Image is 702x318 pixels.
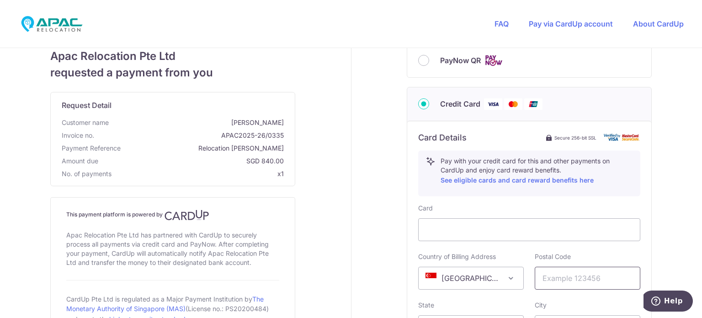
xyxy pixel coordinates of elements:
[418,55,640,66] div: PayNow QR Cards logo
[62,144,121,152] span: translation missing: en.payment_reference
[124,144,284,153] span: Relocation [PERSON_NAME]
[426,224,633,235] iframe: Secure card payment input frame
[418,204,433,213] label: Card
[529,19,613,28] a: Pay via CardUp account
[418,98,640,110] div: Credit Card Visa Mastercard Union Pay
[62,156,98,166] span: Amount due
[554,134,596,141] span: Secure 256-bit SSL
[419,267,523,289] span: Singapore
[418,301,434,310] label: State
[484,55,503,66] img: Cards logo
[604,134,640,141] img: card secure
[62,131,94,140] span: Invoice no.
[484,98,502,110] img: Visa
[495,19,509,28] a: FAQ
[165,210,209,221] img: CardUp
[62,101,112,110] span: translation missing: en.request_detail
[535,301,547,310] label: City
[440,55,481,66] span: PayNow QR
[277,170,284,178] span: x1
[102,156,284,166] span: SGD 840.00
[440,98,480,109] span: Credit Card
[66,210,279,221] h4: This payment platform is powered by
[62,169,112,178] span: No. of payments
[418,132,467,143] h6: Card Details
[441,156,633,186] p: Pay with your credit card for this and other payments on CardUp and enjoy card reward benefits.
[50,65,295,81] span: requested a payment from you
[112,118,284,127] span: [PERSON_NAME]
[524,98,542,110] img: Union Pay
[62,118,109,127] span: Customer name
[535,267,640,290] input: Example 123456
[504,98,522,110] img: Mastercard
[643,291,693,313] iframe: Opens a widget where you can find more information
[50,48,295,65] span: Apac Relocation Pte Ltd
[633,19,684,28] a: About CardUp
[418,267,524,290] span: Singapore
[441,176,594,184] a: See eligible cards and card reward benefits here
[535,252,571,261] label: Postal Code
[418,252,496,261] label: Country of Billing Address
[66,229,279,269] div: Apac Relocation Pte Ltd has partnered with CardUp to securely process all payments via credit car...
[98,131,284,140] span: APAC2025-26/0335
